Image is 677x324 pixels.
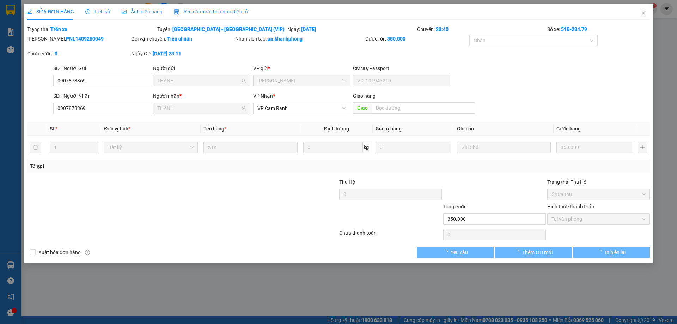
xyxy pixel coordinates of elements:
span: Đơn vị tính [104,126,130,132]
div: Trạng thái: [26,25,157,33]
span: Thu Hộ [339,179,355,185]
b: Trên xe [50,26,67,32]
span: edit [27,9,32,14]
span: SỬA ĐƠN HÀNG [27,9,74,14]
div: Gói vận chuyển: [131,35,234,43]
span: Tại văn phòng [551,214,646,224]
button: plus [638,142,647,153]
div: VP gửi [253,65,350,72]
div: Người nhận [153,92,250,100]
input: VD: 191943210 [353,75,450,86]
span: VP Nhận [253,93,273,99]
div: Cước rồi : [365,35,468,43]
div: Số xe: [547,25,651,33]
span: user [241,106,246,111]
span: Yêu cầu xuất hóa đơn điện tử [174,9,248,14]
span: Tên hàng [203,126,226,132]
div: Chưa thanh toán [338,229,443,242]
span: In biên lai [605,249,626,256]
b: [DATE] 23:11 [153,51,181,56]
b: an.khanhphong [268,36,303,42]
b: 23:40 [436,26,449,32]
span: Thêm ĐH mới [522,249,552,256]
input: Ghi Chú [457,142,551,153]
b: 0 [55,51,57,56]
div: Chuyến: [416,25,547,33]
span: Chưa thu [551,189,646,200]
div: Nhân viên tạo: [235,35,364,43]
div: Tổng: 1 [30,162,261,170]
span: Ảnh kiện hàng [122,9,163,14]
span: clock-circle [85,9,90,14]
span: Yêu cầu [451,249,468,256]
button: In biên lai [573,247,650,258]
div: CMND/Passport [353,65,450,72]
span: loading [443,250,451,255]
span: Lịch sử [85,9,110,14]
span: SL [50,126,55,132]
b: Tiêu chuẩn [167,36,192,42]
div: SĐT Người Gửi [53,65,150,72]
span: Giao hàng [353,93,376,99]
span: VP Cam Ranh [257,103,346,114]
div: Người gửi [153,65,250,72]
input: 0 [556,142,632,153]
th: Ghi chú [454,122,554,136]
span: info-circle [85,250,90,255]
div: Chưa cước : [27,50,130,57]
span: Phạm Ngũ Lão [257,75,346,86]
div: [PERSON_NAME]: [27,35,130,43]
div: SĐT Người Nhận [53,92,150,100]
div: Tuyến: [157,25,287,33]
b: 51B-294.79 [561,26,587,32]
span: Định lượng [324,126,349,132]
b: [DATE] [301,26,316,32]
span: loading [597,250,605,255]
span: Tổng cước [443,204,466,209]
input: Tên người nhận [157,104,239,112]
button: delete [30,142,41,153]
img: icon [174,9,179,15]
span: Xuất hóa đơn hàng [36,249,84,256]
b: [GEOGRAPHIC_DATA] - [GEOGRAPHIC_DATA] (VIP) [172,26,285,32]
button: Close [634,4,653,23]
input: Dọc đường [372,102,475,114]
span: picture [122,9,127,14]
span: close [641,10,646,16]
button: Thêm ĐH mới [495,247,572,258]
span: Cước hàng [556,126,581,132]
input: 0 [376,142,451,153]
div: Trạng thái Thu Hộ [547,178,650,186]
span: loading [514,250,522,255]
input: VD: Bàn, Ghế [203,142,297,153]
input: Tên người gửi [157,77,239,85]
span: Bất kỳ [108,142,194,153]
span: user [241,78,246,83]
div: Ngày GD: [131,50,234,57]
button: Yêu cầu [417,247,494,258]
div: Ngày: [287,25,417,33]
b: 350.000 [387,36,405,42]
span: Giá trị hàng [376,126,402,132]
span: kg [363,142,370,153]
label: Hình thức thanh toán [547,204,594,209]
span: Giao [353,102,372,114]
b: PNL1409250049 [66,36,104,42]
